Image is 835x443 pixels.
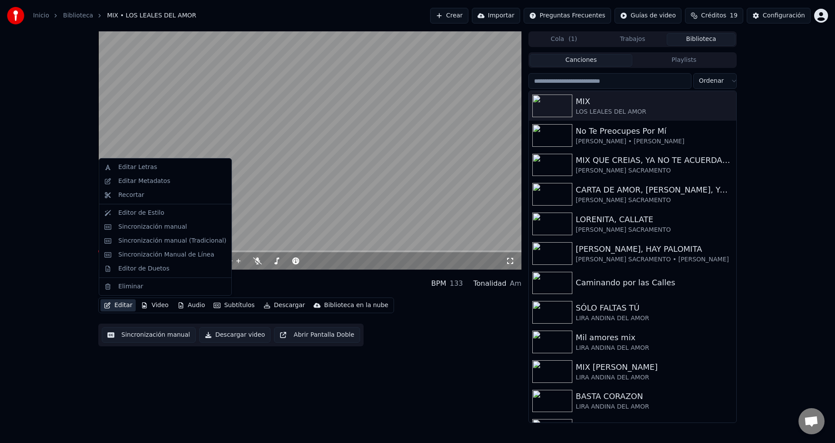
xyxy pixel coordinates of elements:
button: Audio [174,299,209,311]
div: Sincronización manual [118,223,187,231]
div: LIRA ANDINA DEL AMOR [576,344,733,352]
button: Sincronización manual [102,327,196,343]
div: Eliminar [118,282,143,291]
div: [PERSON_NAME] • [PERSON_NAME] [576,137,733,146]
div: MIX [576,95,733,108]
button: Créditos19 [685,8,743,24]
div: Biblioteca en la nube [324,301,388,310]
div: BPM [431,278,446,289]
span: 19 [730,11,738,20]
a: Chat abierto [798,408,825,434]
span: MIX • LOS LEALES DEL AMOR [107,11,196,20]
a: Biblioteca [63,11,93,20]
button: Biblioteca [667,33,735,46]
button: Preguntas Frecuentes [524,8,611,24]
a: Inicio [33,11,49,20]
div: No Te Preocupes Por Mí [576,125,733,137]
div: LORENITA, CALLATE [576,213,733,226]
button: Video [137,299,172,311]
button: Playlists [632,54,735,67]
button: Descargar [260,299,309,311]
div: Editar Metadatos [118,177,170,186]
div: Recortar [118,191,144,200]
button: Trabajos [598,33,667,46]
button: Cola [530,33,598,46]
div: Tonalidad [474,278,507,289]
div: LOS LEALES DEL AMOR [98,285,169,294]
div: SÓLO FALTAS TÚ [576,302,733,314]
div: LIRA ANDINA DEL AMOR [576,314,733,323]
div: Editar Letras [118,163,157,172]
div: Editor de Estilo [118,209,164,217]
div: MIX QUE CREIAS, YA NO TE ACUERDAS DE MI, QUE ME PASARA [576,154,733,166]
div: LIRA ANDINA DEL AMOR [576,402,733,411]
div: BASTA CORAZON [576,390,733,402]
div: Am [510,278,521,289]
nav: breadcrumb [33,11,196,20]
div: [PERSON_NAME] SACRAMENTO [576,226,733,234]
button: Subtítulos [210,299,258,311]
span: ( 1 ) [568,35,577,44]
div: Mil amores mix [576,331,733,344]
div: Editor de Duetos [118,264,169,273]
button: Canciones [530,54,633,67]
span: Ordenar [699,77,724,85]
img: youka [7,7,24,24]
button: Configuración [747,8,811,24]
button: Guías de video [615,8,681,24]
button: Descargar video [199,327,271,343]
div: Sincronización manual (Tradicional) [118,237,226,245]
div: A LOS FILOS DE UN CUCHILLO [576,420,733,432]
span: Créditos [701,11,726,20]
div: [PERSON_NAME], HAY PALOMITA [576,243,733,255]
button: Importar [472,8,520,24]
div: LOS LEALES DEL AMOR [576,108,733,116]
div: MIX [98,273,169,285]
div: [PERSON_NAME] SACRAMENTO [576,196,733,205]
div: Caminando por las Calles [576,277,733,289]
div: 133 [450,278,463,289]
button: Crear [430,8,468,24]
div: LIRA ANDINA DEL AMOR [576,373,733,382]
div: [PERSON_NAME] SACRAMENTO [576,166,733,175]
div: [PERSON_NAME] SACRAMENTO • [PERSON_NAME] [576,255,733,264]
div: Sincronización Manual de Línea [118,250,214,259]
div: MIX [PERSON_NAME] [576,361,733,373]
div: Configuración [763,11,805,20]
button: Editar [100,299,136,311]
button: Abrir Pantalla Doble [274,327,360,343]
div: CARTA DE AMOR, [PERSON_NAME], YA SE MARCHO [576,184,733,196]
